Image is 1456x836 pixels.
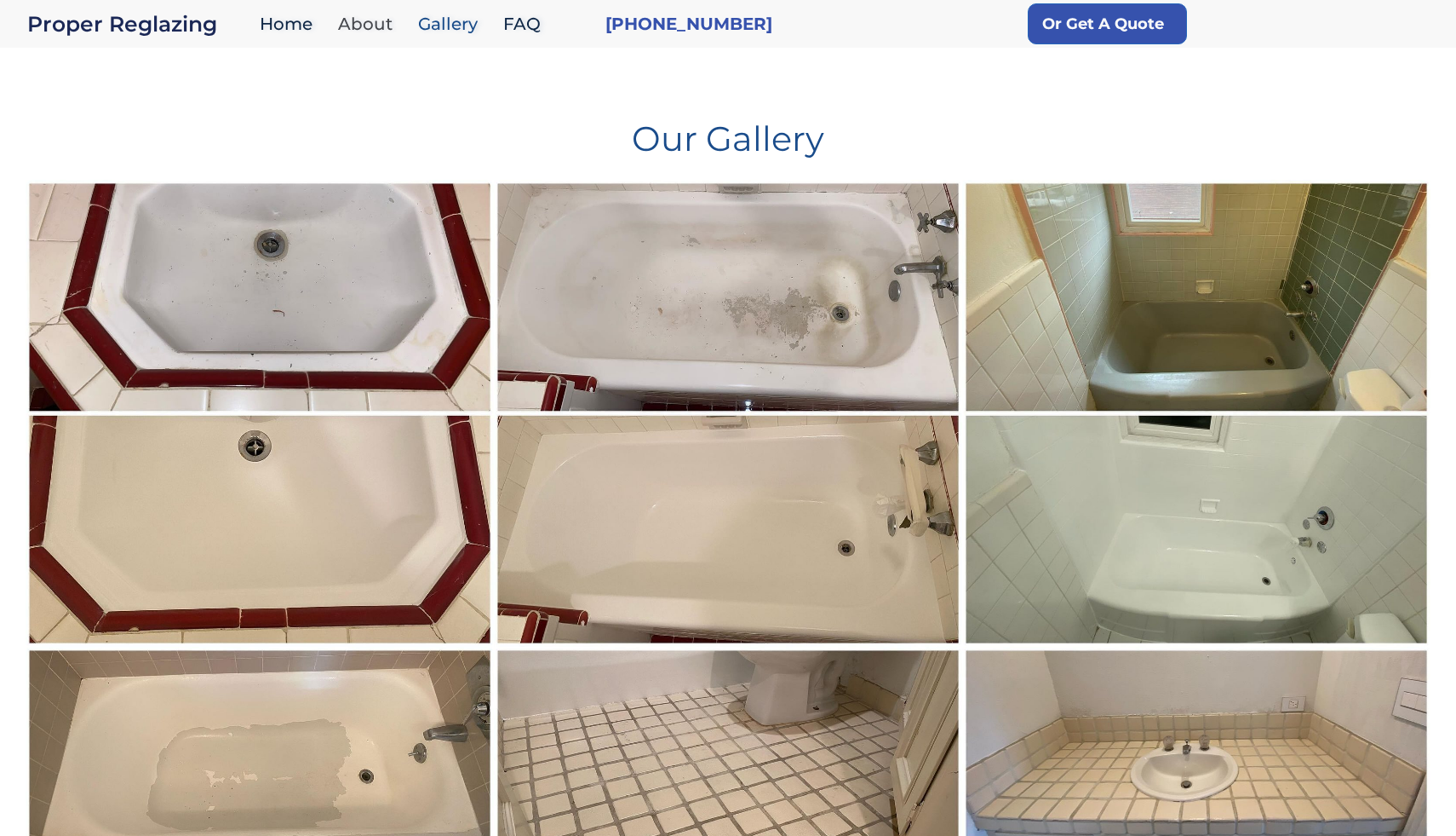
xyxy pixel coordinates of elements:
a: [PHONE_NUMBER] [605,12,772,36]
a: home [27,12,251,36]
a: #gallery... [26,180,494,647]
img: #gallery... [25,179,495,648]
img: #gallery... [493,179,963,648]
div: Proper Reglazing [27,12,251,36]
h1: Our Gallery [26,108,1430,156]
img: ... [961,179,1431,648]
a: FAQ [495,6,558,43]
a: ... [962,180,1430,647]
a: Or Get A Quote [1028,3,1187,44]
a: About [330,6,410,43]
a: Gallery [410,6,495,43]
a: #gallery... [494,180,962,647]
a: Home [251,6,330,43]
